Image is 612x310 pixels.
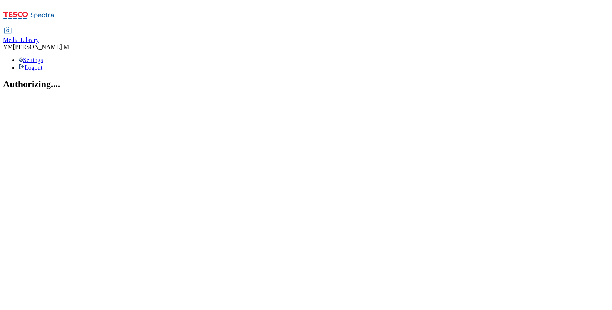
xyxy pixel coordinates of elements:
a: Settings [18,57,43,63]
h2: Authorizing.... [3,79,609,89]
span: Media Library [3,37,39,43]
a: Media Library [3,27,39,44]
span: YM [3,44,13,50]
a: Logout [18,64,42,71]
span: [PERSON_NAME] M [13,44,69,50]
